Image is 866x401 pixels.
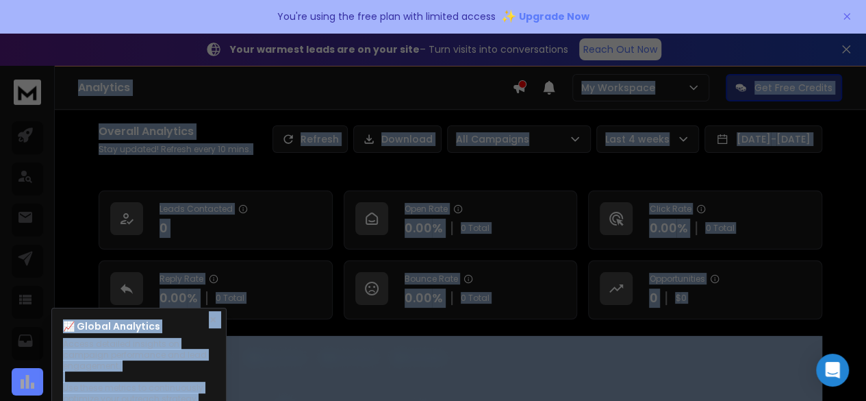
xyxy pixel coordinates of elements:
[160,274,203,284] p: Reply Rate
[78,80,512,96] h1: Analytics
[301,132,339,146] p: Refresh
[501,7,516,26] span: ✨
[405,289,443,308] p: 0.00 %
[160,204,233,215] p: Leads Contacted
[353,125,442,153] button: Download
[230,42,420,56] strong: Your warmest leads are on your site
[675,293,686,304] p: $ 0
[99,144,251,155] p: Stay updated! Refresh every 10 mins.
[704,125,822,153] button: [DATE]-[DATE]
[456,132,535,146] p: All Campaigns
[519,10,589,23] span: Upgrade Now
[160,219,168,238] p: 0
[649,289,657,308] p: 0
[501,3,589,30] button: ✨Upgrade Now
[649,274,704,284] p: Opportunities
[99,191,333,250] a: Leads Contacted0
[160,289,198,308] p: 0.00 %
[726,74,842,101] button: Get Free Credits
[461,293,489,304] p: 0 Total
[99,123,251,140] h1: Overall Analytics
[649,219,687,238] p: 0.00 %
[581,81,661,95] p: My Workspace
[344,260,578,319] a: Bounce Rate0.00%0 Total
[277,10,496,23] p: You're using the free plan with limited access
[705,223,734,234] p: 0 Total
[816,354,849,387] div: Open Intercom Messenger
[605,132,675,146] p: Last 4 weeks
[583,42,657,56] p: Reach Out Now
[588,191,822,250] a: Click Rate0.00%0 Total
[405,274,458,284] p: Bounce Rate
[754,81,832,95] p: Get Free Credits
[99,260,333,319] a: Reply Rate0.00%0 Total
[381,132,433,146] p: Download
[405,219,443,238] p: 0.00 %
[405,204,448,215] p: Open Rate
[344,191,578,250] a: Open Rate0.00%0 Total
[579,38,661,60] a: Reach Out Now
[272,125,348,153] button: Refresh
[216,293,244,304] p: 0 Total
[230,42,568,56] p: – Turn visits into conversations
[209,314,218,326] button: ×
[14,80,41,105] img: logo
[649,204,691,215] p: Click Rate
[461,223,489,234] p: 0 Total
[588,260,822,319] a: Opportunities0$0
[63,319,160,333] h4: 📈 Global Analytics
